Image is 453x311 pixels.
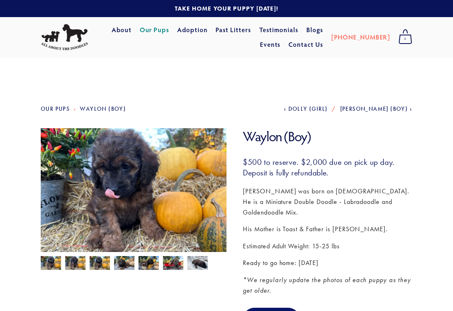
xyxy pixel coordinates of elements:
p: Ready to go home: [DATE] [243,258,412,268]
span: Dolly (Girl) [288,105,328,112]
a: Our Pups [41,105,70,112]
img: Waylon 6.jpg [90,256,110,272]
img: Waylon 3.jpg [139,256,159,272]
a: Blogs [306,23,323,37]
a: 0 items in cart [394,27,416,47]
img: Waylon 7.jpg [65,256,86,272]
a: Dolly (Girl) [284,105,328,112]
h3: $500 to reserve. $2,000 due on pick up day. Deposit is fully refundable. [243,157,412,178]
span: 0 [398,34,412,44]
p: [PERSON_NAME] was born on [DEMOGRAPHIC_DATA]. He is a Miniature Double Doodle - Labradoodle and G... [243,186,412,217]
img: Waylon 1.jpg [187,256,208,272]
a: Our Pups [140,23,169,37]
a: [PERSON_NAME] (Boy) [340,105,412,112]
a: [PHONE_NUMBER] [331,30,390,44]
span: [PERSON_NAME] (Boy) [340,105,408,112]
img: Waylon 7.jpg [41,128,226,267]
a: Adoption [177,23,208,37]
p: Estimated Adult Weight: 15-25 lbs [243,241,412,252]
a: Contact Us [288,37,323,52]
img: Waylon 2.jpg [114,256,134,272]
img: Waylon 5.jpg [41,256,61,272]
a: Waylon (Boy) [80,105,126,112]
h1: Waylon (Boy) [243,128,412,145]
a: About [112,23,132,37]
em: *We regularly update the photos of each puppy as they get older. [243,276,413,294]
img: All About The Doodles [41,24,88,50]
a: Testimonials [259,23,299,37]
a: Events [260,37,281,52]
img: Waylon 4.jpg [163,256,183,272]
a: Past Litters [216,25,251,34]
p: His Mother is Toast & Father is [PERSON_NAME]. [243,224,412,234]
